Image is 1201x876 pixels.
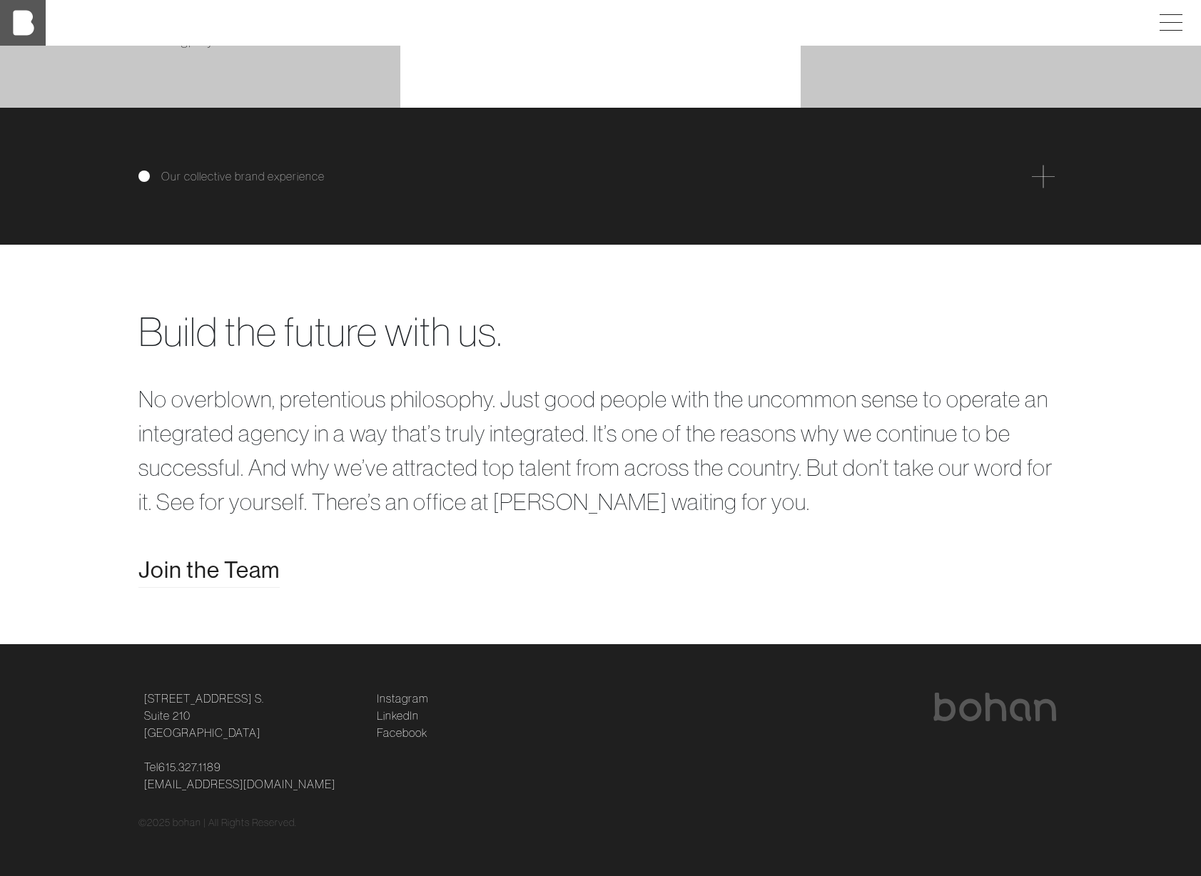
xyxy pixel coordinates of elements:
div: Build the future with us. [138,302,1063,362]
img: bohan logo [932,693,1058,721]
a: Facebook [377,724,427,741]
div: Our collective brand experience [138,165,1063,188]
p: bohan | All Rights Reserved. [173,815,297,830]
a: [STREET_ADDRESS] S.Suite 210[GEOGRAPHIC_DATA] [144,690,264,741]
div: © 2025 [138,815,1063,830]
a: Join the Team [138,553,280,587]
p: Tel [144,758,360,793]
p: No overblown, pretentious philosophy. Just good people with the uncommon sense to operate an inte... [138,382,1063,519]
a: 615.327.1189 [158,758,221,775]
a: Instagram [377,690,428,707]
a: LinkedIn [377,707,419,724]
a: [EMAIL_ADDRESS][DOMAIN_NAME] [144,775,335,793]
